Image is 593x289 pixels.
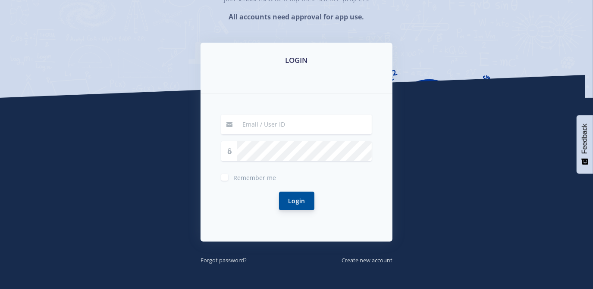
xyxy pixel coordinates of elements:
[237,115,372,134] input: Email / User ID
[577,115,593,174] button: Feedback - Show survey
[581,124,589,154] span: Feedback
[211,55,382,66] h3: LOGIN
[201,255,247,264] a: Forgot password?
[201,256,247,264] small: Forgot password?
[229,12,364,22] strong: All accounts need approval for app use.
[342,256,392,264] small: Create new account
[233,174,276,182] span: Remember me
[279,192,314,210] button: Login
[342,255,392,264] a: Create new account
